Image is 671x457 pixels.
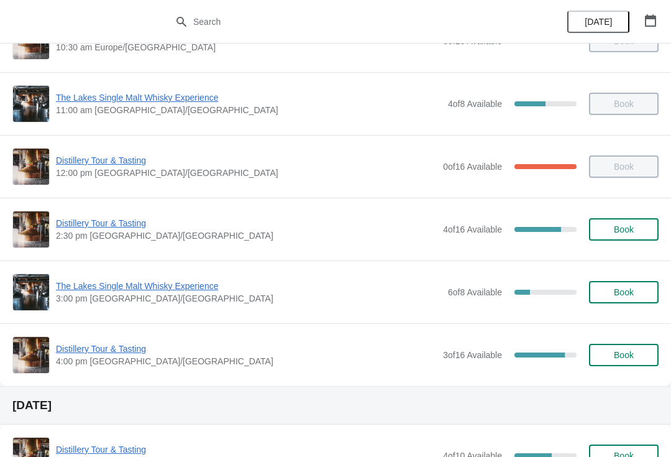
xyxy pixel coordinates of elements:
[443,224,502,234] span: 4 of 16 Available
[13,86,49,122] img: The Lakes Single Malt Whisky Experience | | 11:00 am Europe/London
[12,399,659,412] h2: [DATE]
[56,292,442,305] span: 3:00 pm [GEOGRAPHIC_DATA]/[GEOGRAPHIC_DATA]
[443,162,502,172] span: 0 of 16 Available
[56,443,437,456] span: Distillery Tour & Tasting
[56,217,437,229] span: Distillery Tour & Tasting
[56,167,437,179] span: 12:00 pm [GEOGRAPHIC_DATA]/[GEOGRAPHIC_DATA]
[56,355,437,367] span: 4:00 pm [GEOGRAPHIC_DATA]/[GEOGRAPHIC_DATA]
[56,91,442,104] span: The Lakes Single Malt Whisky Experience
[614,287,634,297] span: Book
[448,287,502,297] span: 6 of 8 Available
[13,274,49,310] img: The Lakes Single Malt Whisky Experience | | 3:00 pm Europe/London
[56,229,437,242] span: 2:30 pm [GEOGRAPHIC_DATA]/[GEOGRAPHIC_DATA]
[567,11,629,33] button: [DATE]
[56,41,437,53] span: 10:30 am Europe/[GEOGRAPHIC_DATA]
[13,211,49,247] img: Distillery Tour & Tasting | | 2:30 pm Europe/London
[443,350,502,360] span: 3 of 16 Available
[56,104,442,116] span: 11:00 am [GEOGRAPHIC_DATA]/[GEOGRAPHIC_DATA]
[614,350,634,360] span: Book
[585,17,612,27] span: [DATE]
[448,99,502,109] span: 4 of 8 Available
[56,343,437,355] span: Distillery Tour & Tasting
[589,344,659,366] button: Book
[193,11,503,33] input: Search
[614,224,634,234] span: Book
[56,280,442,292] span: The Lakes Single Malt Whisky Experience
[56,154,437,167] span: Distillery Tour & Tasting
[13,149,49,185] img: Distillery Tour & Tasting | | 12:00 pm Europe/London
[589,281,659,303] button: Book
[589,218,659,241] button: Book
[13,337,49,373] img: Distillery Tour & Tasting | | 4:00 pm Europe/London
